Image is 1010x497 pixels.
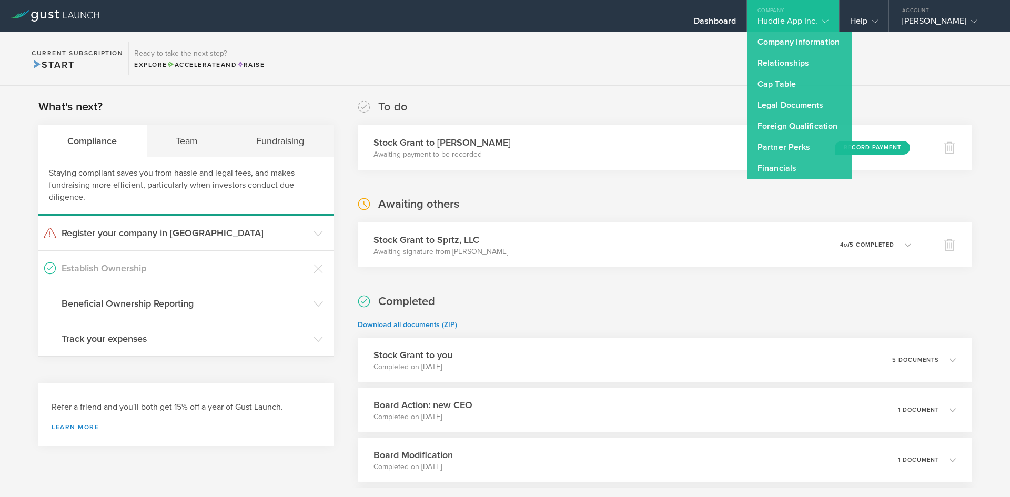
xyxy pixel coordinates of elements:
[694,16,736,32] div: Dashboard
[52,424,320,430] a: Learn more
[167,61,221,68] span: Accelerate
[378,294,435,309] h2: Completed
[757,16,829,32] div: Huddle App Inc.
[373,233,508,247] h3: Stock Grant to Sprtz, LLC
[147,125,228,157] div: Team
[38,99,103,115] h2: What's next?
[62,332,308,346] h3: Track your expenses
[62,261,308,275] h3: Establish Ownership
[32,50,123,56] h2: Current Subscription
[373,398,472,412] h3: Board Action: new CEO
[373,149,511,160] p: Awaiting payment to be recorded
[373,462,453,472] p: Completed on [DATE]
[167,61,237,68] span: and
[358,320,457,329] a: Download all documents (ZIP)
[898,457,939,463] p: 1 document
[840,242,894,248] p: 4 5 completed
[62,297,308,310] h3: Beneficial Ownership Reporting
[957,447,1010,497] iframe: Chat Widget
[378,99,408,115] h2: To do
[373,136,511,149] h3: Stock Grant to [PERSON_NAME]
[52,401,320,413] h3: Refer a friend and you'll both get 15% off a year of Gust Launch.
[227,125,334,157] div: Fundraising
[850,16,878,32] div: Help
[62,226,308,240] h3: Register your company in [GEOGRAPHIC_DATA]
[892,357,939,363] p: 5 documents
[835,141,910,155] div: Record Payment
[134,60,265,69] div: Explore
[134,50,265,57] h3: Ready to take the next step?
[358,125,927,170] div: Stock Grant to [PERSON_NAME]Awaiting payment to be recordedRecord Payment
[902,16,992,32] div: [PERSON_NAME]
[32,59,74,70] span: Start
[373,412,472,422] p: Completed on [DATE]
[128,42,270,75] div: Ready to take the next step?ExploreAccelerateandRaise
[373,247,508,257] p: Awaiting signature from [PERSON_NAME]
[237,61,265,68] span: Raise
[373,362,452,372] p: Completed on [DATE]
[373,448,453,462] h3: Board Modification
[844,241,850,248] em: of
[898,407,939,413] p: 1 document
[38,125,147,157] div: Compliance
[373,348,452,362] h3: Stock Grant to you
[38,157,334,216] div: Staying compliant saves you from hassle and legal fees, and makes fundraising more efficient, par...
[378,197,459,212] h2: Awaiting others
